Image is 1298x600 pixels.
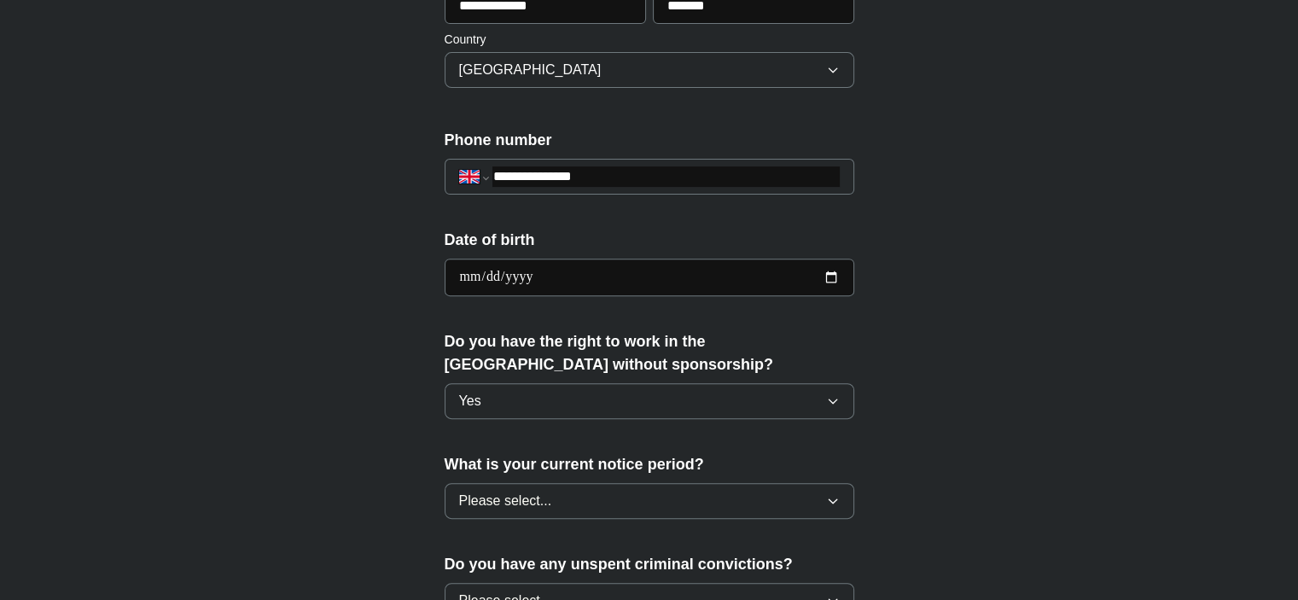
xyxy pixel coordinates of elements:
span: [GEOGRAPHIC_DATA] [459,60,602,80]
span: Yes [459,391,481,411]
label: Do you have any unspent criminal convictions? [445,553,854,576]
span: Please select... [459,491,552,511]
label: Date of birth [445,229,854,252]
button: [GEOGRAPHIC_DATA] [445,52,854,88]
label: Do you have the right to work in the [GEOGRAPHIC_DATA] without sponsorship? [445,330,854,376]
label: What is your current notice period? [445,453,854,476]
label: Country [445,31,854,49]
button: Please select... [445,483,854,519]
label: Phone number [445,129,854,152]
button: Yes [445,383,854,419]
